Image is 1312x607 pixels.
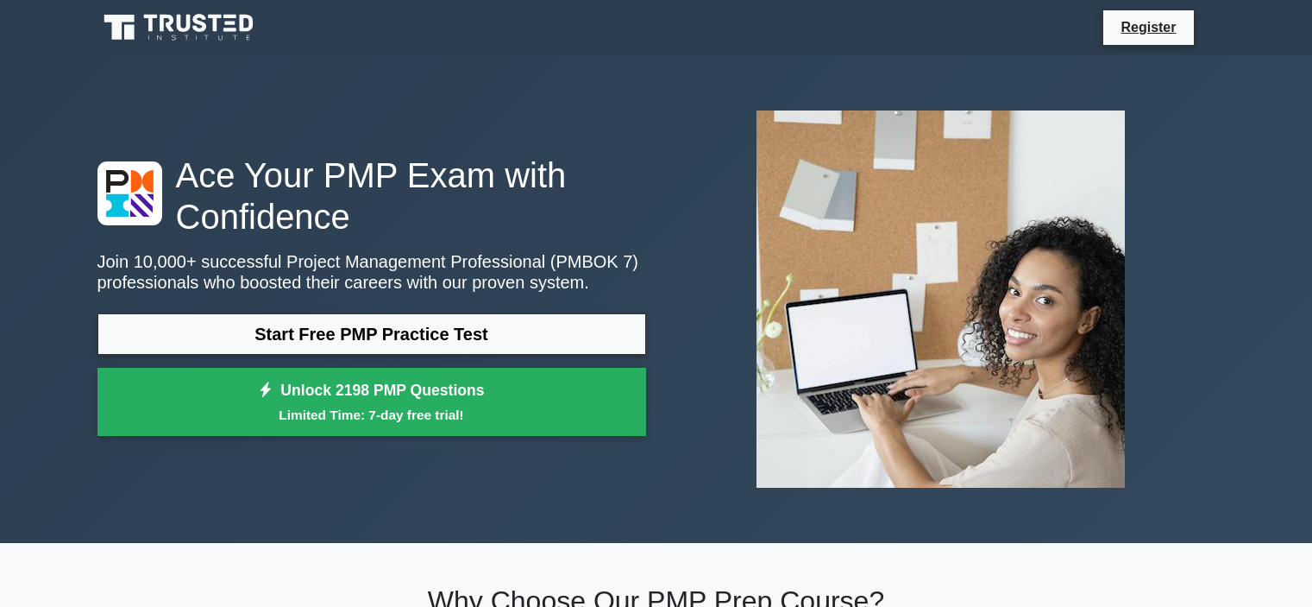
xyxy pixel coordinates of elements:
a: Unlock 2198 PMP QuestionsLimited Time: 7-day free trial! [97,368,646,437]
small: Limited Time: 7-day free trial! [119,405,625,425]
a: Register [1110,16,1186,38]
p: Join 10,000+ successful Project Management Professional (PMBOK 7) professionals who boosted their... [97,251,646,293]
h1: Ace Your PMP Exam with Confidence [97,155,646,237]
a: Start Free PMP Practice Test [97,313,646,355]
